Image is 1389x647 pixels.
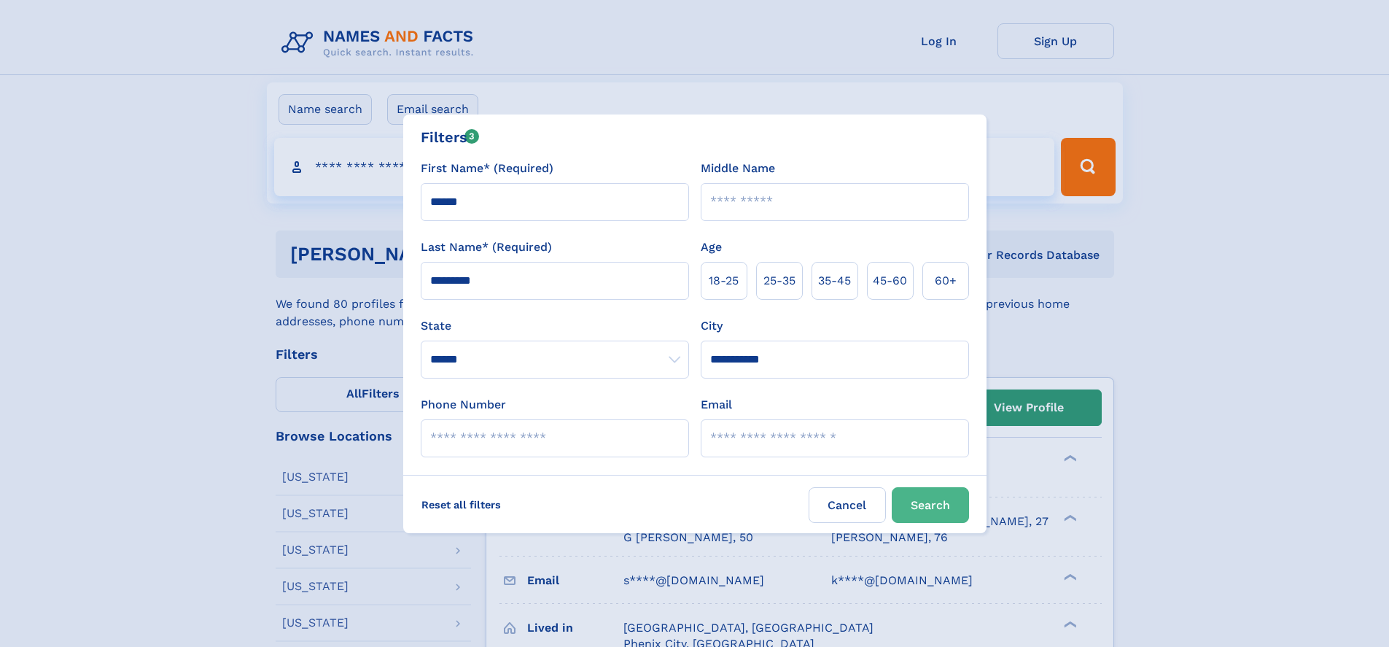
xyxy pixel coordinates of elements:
label: Age [701,239,722,256]
label: Middle Name [701,160,775,177]
label: State [421,317,689,335]
label: Email [701,396,732,414]
span: 35‑45 [818,272,851,290]
label: City [701,317,723,335]
label: First Name* (Required) [421,160,553,177]
button: Search [892,487,969,523]
div: Filters [421,126,480,148]
span: 18‑25 [709,272,739,290]
label: Last Name* (Required) [421,239,552,256]
label: Phone Number [421,396,506,414]
label: Cancel [809,487,886,523]
label: Reset all filters [412,487,510,522]
span: 25‑35 [763,272,795,290]
span: 60+ [935,272,957,290]
span: 45‑60 [873,272,907,290]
